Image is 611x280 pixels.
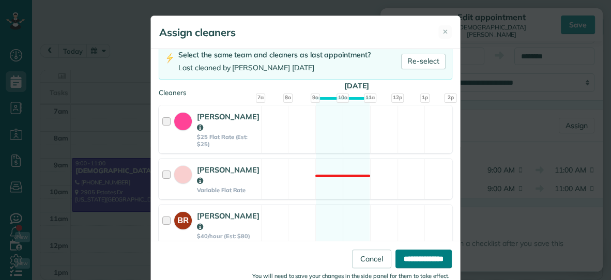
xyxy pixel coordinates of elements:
span: ✕ [442,27,448,37]
strong: $40/hour (Est: $80) [197,232,259,240]
div: Last cleaned by [PERSON_NAME] [DATE] [178,63,371,73]
a: Cancel [352,250,391,268]
div: Select the same team and cleaners as last appointment? [178,50,371,60]
strong: [PERSON_NAME] [197,112,259,132]
strong: BR [174,212,192,226]
a: Re-select [401,54,446,69]
strong: [PERSON_NAME] [197,211,259,231]
h5: Assign cleaners [159,25,236,40]
img: lightning-bolt-icon-94e5364df696ac2de96d3a42b8a9ff6ba979493684c50e6bbbcda72601fa0d29.png [165,53,174,64]
div: Cleaners [159,88,452,91]
strong: [PERSON_NAME] [197,165,259,185]
strong: $25 Flat Rate (Est: $25) [197,133,259,148]
strong: Variable Flat Rate [197,186,259,194]
small: You will need to save your changes in the side panel for them to take effect. [252,272,450,279]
